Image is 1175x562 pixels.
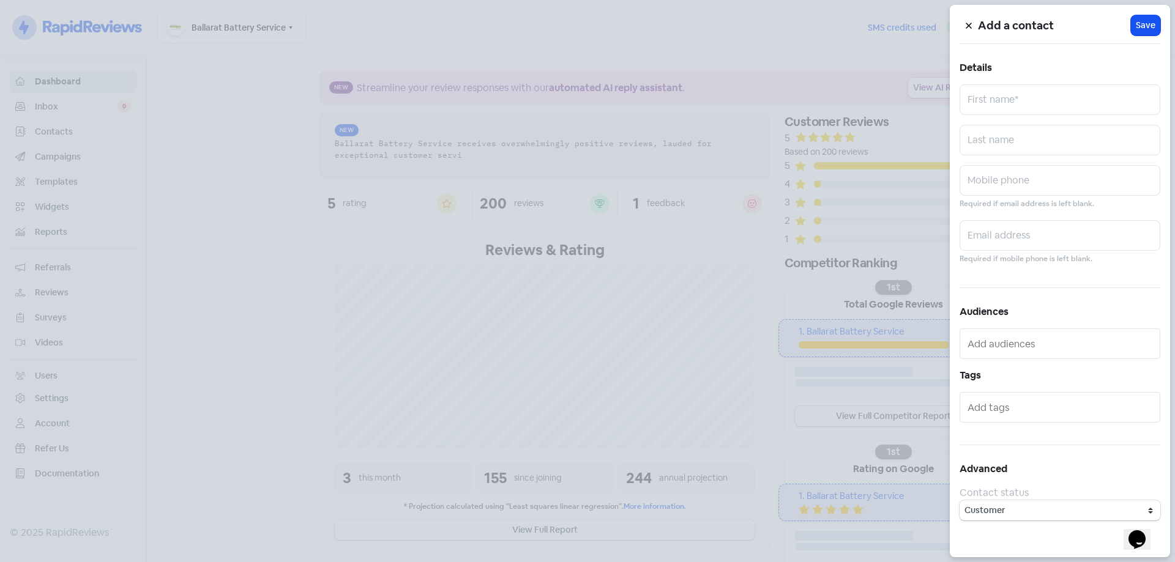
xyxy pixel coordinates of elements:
[960,165,1160,196] input: Mobile phone
[1136,19,1155,32] span: Save
[978,17,1131,35] h5: Add a contact
[960,220,1160,251] input: Email address
[960,59,1160,77] h5: Details
[968,334,1155,353] input: Add audiences
[960,486,1160,500] div: Contact status
[960,460,1160,478] h5: Advanced
[960,303,1160,321] h5: Audiences
[1124,513,1163,550] iframe: chat widget
[1131,15,1160,35] button: Save
[960,84,1160,115] input: First name
[960,253,1092,265] small: Required if mobile phone is left blank.
[960,366,1160,385] h5: Tags
[968,397,1155,417] input: Add tags
[960,198,1094,210] small: Required if email address is left blank.
[960,125,1160,155] input: Last name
